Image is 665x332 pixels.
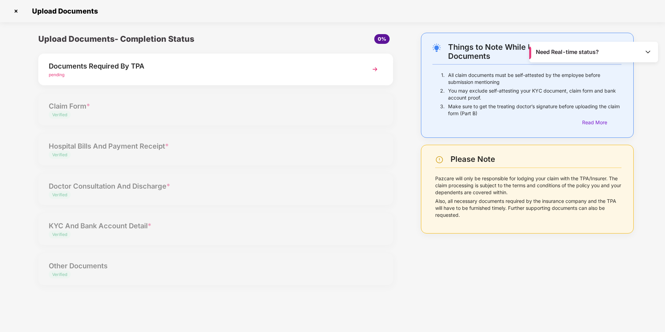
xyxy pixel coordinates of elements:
[448,103,621,117] p: Make sure to get the treating doctor’s signature before uploading the claim form (Part B)
[378,36,386,42] span: 0%
[448,87,621,101] p: You may exclude self-attesting your KYC document, claim form and bank account proof.
[440,87,445,101] p: 2.
[435,198,621,219] p: Also, all necessary documents required by the insurance company and the TPA will have to be furni...
[440,103,445,117] p: 3.
[49,61,355,72] div: Documents Required By TPA
[451,155,621,164] div: Please Note
[10,6,22,17] img: svg+xml;base64,PHN2ZyBpZD0iQ3Jvc3MtMzJ4MzIiIHhtbG5zPSJodHRwOi8vd3d3LnczLm9yZy8yMDAwL3N2ZyIgd2lkdG...
[49,72,64,77] span: pending
[432,44,441,52] img: svg+xml;base64,PHN2ZyB4bWxucz0iaHR0cDovL3d3dy53My5vcmcvMjAwMC9zdmciIHdpZHRoPSIyNC4wOTMiIGhlaWdodD...
[38,33,275,45] div: Upload Documents- Completion Status
[448,42,621,61] div: Things to Note While Uploading Claim Documents
[441,72,445,86] p: 1.
[369,63,381,76] img: svg+xml;base64,PHN2ZyBpZD0iTmV4dCIgeG1sbnM9Imh0dHA6Ly93d3cudzMub3JnLzIwMDAvc3ZnIiB3aWR0aD0iMzYiIG...
[435,156,444,164] img: svg+xml;base64,PHN2ZyBpZD0iV2FybmluZ18tXzI0eDI0IiBkYXRhLW5hbWU9Ildhcm5pbmcgLSAyNHgyNCIgeG1sbnM9Im...
[25,7,101,15] span: Upload Documents
[644,48,651,55] img: Toggle Icon
[448,72,621,86] p: All claim documents must be self-attested by the employee before submission mentioning
[435,175,621,196] p: Pazcare will only be responsible for lodging your claim with the TPA/Insurer. The claim processin...
[536,48,599,56] span: Need Real-time status?
[582,119,621,126] div: Read More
